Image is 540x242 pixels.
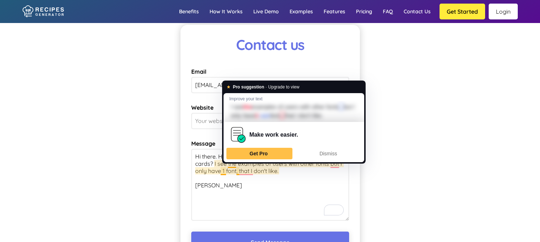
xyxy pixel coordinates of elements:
[191,113,349,129] input: Website
[351,1,377,22] a: Pricing
[191,104,349,111] span: Website
[248,1,284,22] a: Live demo
[489,4,518,19] a: Login
[377,1,398,22] a: FAQ
[191,68,349,75] span: Email
[284,1,318,22] a: Examples
[204,1,248,22] a: How it works
[191,149,349,221] textarea: To enrich screen reader interactions, please activate Accessibility in Grammarly extension settings
[191,140,349,147] span: Message
[174,1,204,22] a: Benefits
[440,4,485,19] button: Get Started
[191,77,349,93] input: Email
[398,1,436,22] a: Contact us
[318,1,351,22] a: Features
[191,36,349,54] h3: Contact us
